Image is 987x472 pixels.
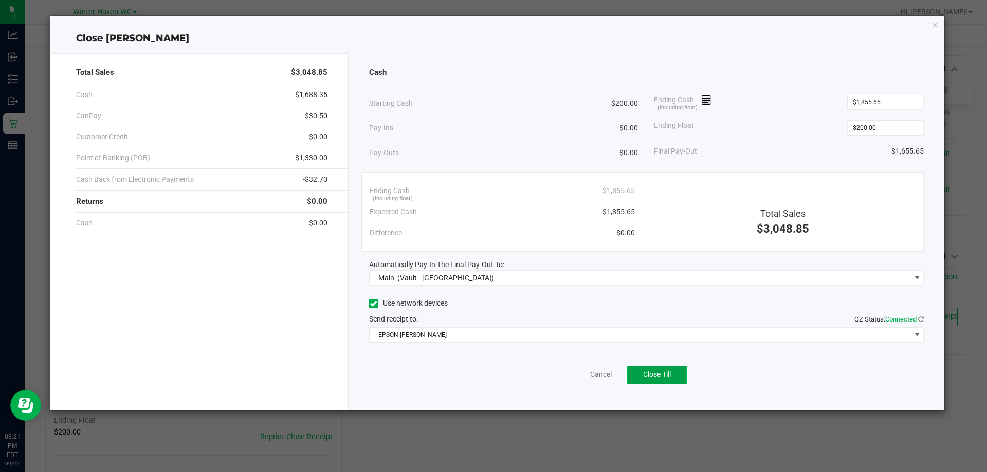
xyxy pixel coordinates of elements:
[757,222,809,235] span: $3,048.85
[378,274,394,282] span: Main
[76,110,101,121] span: CanPay
[885,315,917,323] span: Connected
[369,123,393,134] span: Pay-Ins
[619,123,638,134] span: $0.00
[654,120,694,136] span: Ending Float
[760,208,806,219] span: Total Sales
[369,67,387,79] span: Cash
[657,104,698,112] span: (including float)
[369,315,418,323] span: Send receipt to:
[305,110,327,121] span: $30.50
[76,131,128,142] span: Customer Credit
[370,185,410,196] span: Ending Cash
[373,195,413,203] span: (including float)
[76,174,194,185] span: Cash Back from Electronic Payments
[303,174,327,185] span: -$32.70
[295,153,327,163] span: $1,330.00
[309,218,327,229] span: $0.00
[370,328,911,342] span: EPSON-[PERSON_NAME]
[854,315,924,323] span: QZ Status:
[10,390,41,421] iframe: Resource center
[295,89,327,100] span: $1,688.35
[397,274,494,282] span: (Vault - [GEOGRAPHIC_DATA])
[590,369,612,380] a: Cancel
[369,147,399,158] span: Pay-Outs
[616,228,635,238] span: $0.00
[627,366,687,384] button: Close Till
[619,147,638,158] span: $0.00
[76,89,93,100] span: Cash
[602,206,635,217] span: $1,855.65
[602,185,635,196] span: $1,855.65
[370,206,417,217] span: Expected Cash
[307,196,327,207] span: $0.00
[369,260,504,269] span: Automatically Pay-In The Final Pay-Out To:
[891,146,924,157] span: $1,655.65
[291,67,327,79] span: $3,048.85
[76,153,150,163] span: Point of Banking (POB)
[654,146,697,157] span: Final Pay-Out
[369,98,413,109] span: Starting Cash
[76,67,114,79] span: Total Sales
[76,218,93,229] span: Cash
[611,98,638,109] span: $200.00
[369,298,448,309] label: Use network devices
[309,131,327,142] span: $0.00
[654,95,711,110] span: Ending Cash
[50,31,945,45] div: Close [PERSON_NAME]
[370,228,402,238] span: Difference
[643,370,671,379] span: Close Till
[76,191,327,213] div: Returns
